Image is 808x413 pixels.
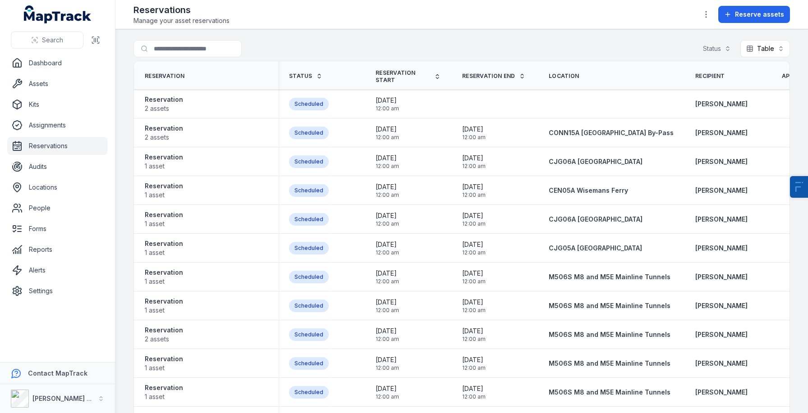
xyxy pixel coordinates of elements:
[145,306,183,315] span: 1 asset
[145,363,183,372] span: 1 asset
[376,191,399,199] span: 12:00 am
[289,242,329,254] div: Scheduled
[145,73,184,80] span: Reservation
[376,211,399,227] time: 13/10/2025, 12:00:00 am
[462,211,486,220] span: [DATE]
[695,186,748,195] a: [PERSON_NAME]
[462,384,486,393] span: [DATE]
[376,393,399,400] span: 12:00 am
[145,354,183,363] strong: Reservation
[695,330,748,339] a: [PERSON_NAME]
[462,73,515,80] span: Reservation End
[695,244,748,253] a: [PERSON_NAME]
[549,186,628,195] a: CEN05A Wisemans Ferry
[462,269,486,285] time: 01/10/2025, 12:00:00 am
[11,32,83,49] button: Search
[289,328,329,341] div: Scheduled
[24,5,92,23] a: MapTrack
[376,336,399,343] span: 12:00 am
[376,69,441,84] a: Reservation Start
[695,157,748,166] strong: [PERSON_NAME]
[145,191,183,200] span: 1 asset
[145,248,183,257] span: 1 asset
[145,133,183,142] span: 2 assets
[289,98,329,110] div: Scheduled
[549,273,670,281] span: M506S M8 and M5E Mainline Tunnels
[376,96,399,105] span: [DATE]
[695,272,748,281] strong: [PERSON_NAME]
[133,16,230,25] span: Manage your asset reservations
[28,369,87,377] strong: Contact MapTrack
[376,105,399,112] span: 12:00 am
[145,392,183,401] span: 1 asset
[695,359,748,368] a: [PERSON_NAME]
[376,154,399,170] time: 10/09/2025, 12:00:00 am
[462,249,486,256] span: 12:00 am
[549,186,628,194] span: CEN05A Wisemans Ferry
[695,215,748,224] strong: [PERSON_NAME]
[549,359,670,367] span: M506S M8 and M5E Mainline Tunnels
[697,40,737,57] button: Status
[145,335,183,344] span: 2 assets
[549,388,670,396] span: M506S M8 and M5E Mainline Tunnels
[376,249,399,256] span: 12:00 am
[289,73,312,80] span: Status
[695,128,748,137] a: [PERSON_NAME]
[376,125,399,141] time: 16/09/2025, 12:00:00 am
[7,261,108,279] a: Alerts
[376,384,399,393] span: [DATE]
[145,124,183,133] strong: Reservation
[462,327,486,336] span: [DATE]
[376,240,399,249] span: [DATE]
[549,215,643,224] a: CJG06A [GEOGRAPHIC_DATA]
[549,301,670,310] a: M506S M8 and M5E Mainline Tunnels
[695,301,748,310] strong: [PERSON_NAME]
[145,383,183,392] strong: Reservation
[549,73,579,80] span: Location
[145,124,183,142] a: Reservation2 assets
[145,219,183,228] span: 1 asset
[376,307,399,314] span: 12:00 am
[462,384,486,400] time: 01/10/2025, 12:00:00 am
[7,116,108,134] a: Assignments
[462,182,486,199] time: 01/10/2025, 12:00:00 am
[462,220,486,227] span: 12:00 am
[462,298,486,314] time: 19/09/2025, 12:00:00 am
[549,331,670,338] span: M506S M8 and M5E Mainline Tunnels
[462,163,486,170] span: 12:00 am
[376,182,399,191] span: [DATE]
[376,364,399,372] span: 12:00 am
[145,182,183,200] a: Reservation1 asset
[462,393,486,400] span: 12:00 am
[549,215,643,223] span: CJG06A [GEOGRAPHIC_DATA]
[718,6,790,23] button: Reserve assets
[549,244,642,252] span: CJG05A [GEOGRAPHIC_DATA]
[7,95,108,113] a: Kits
[695,100,748,109] a: [PERSON_NAME]
[376,269,399,278] span: [DATE]
[7,241,108,259] a: Reports
[376,327,399,336] span: [DATE]
[145,104,183,113] span: 2 assets
[145,210,183,219] strong: Reservation
[145,239,183,257] a: Reservation1 asset
[376,69,431,84] span: Reservation Start
[145,268,183,277] strong: Reservation
[145,354,183,372] a: Reservation1 asset
[376,96,399,112] time: 16/09/2025, 12:00:00 am
[695,73,725,80] span: Recipient
[7,137,108,155] a: Reservations
[549,388,670,397] a: M506S M8 and M5E Mainline Tunnels
[376,298,399,314] time: 15/09/2025, 12:00:00 am
[376,182,399,199] time: 12/09/2025, 12:00:00 am
[145,210,183,228] a: Reservation1 asset
[376,269,399,285] time: 28/09/2025, 12:00:00 am
[549,128,674,137] a: CONN15A [GEOGRAPHIC_DATA] By-Pass
[7,199,108,217] a: People
[462,154,486,163] span: [DATE]
[376,355,399,372] time: 15/09/2025, 12:00:00 am
[133,4,230,16] h2: Reservations
[42,36,63,45] span: Search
